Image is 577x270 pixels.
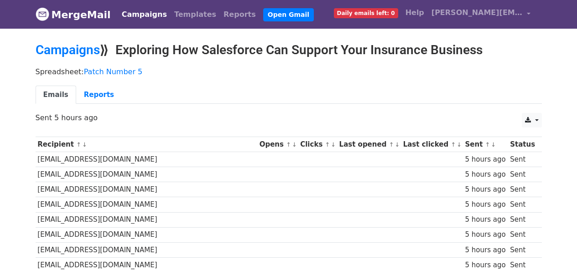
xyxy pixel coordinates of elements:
td: Sent [508,167,537,182]
td: [EMAIL_ADDRESS][DOMAIN_NAME] [36,212,257,227]
a: Reports [76,86,122,104]
th: Status [508,137,537,152]
a: Patch Number 5 [84,67,143,76]
a: Open Gmail [263,8,314,21]
td: Sent [508,212,537,227]
td: Sent [508,152,537,167]
th: Sent [463,137,508,152]
div: 5 hours ago [465,229,505,240]
a: ↑ [389,141,394,148]
td: Sent [508,227,537,242]
th: Last clicked [401,137,463,152]
a: Templates [171,5,220,24]
td: [EMAIL_ADDRESS][DOMAIN_NAME] [36,242,257,257]
a: MergeMail [36,5,111,24]
div: 5 hours ago [465,154,505,165]
th: Recipient [36,137,257,152]
a: Help [402,4,428,22]
td: [EMAIL_ADDRESS][DOMAIN_NAME] [36,197,257,212]
p: Sent 5 hours ago [36,113,542,122]
td: Sent [508,197,537,212]
a: ↑ [485,141,490,148]
a: ↓ [395,141,400,148]
td: Sent [508,242,537,257]
p: Spreadsheet: [36,67,542,76]
a: ↓ [292,141,297,148]
td: Sent [508,182,537,197]
td: [EMAIL_ADDRESS][DOMAIN_NAME] [36,167,257,182]
div: 5 hours ago [465,214,505,225]
div: 5 hours ago [465,199,505,210]
img: MergeMail logo [36,7,49,21]
td: [EMAIL_ADDRESS][DOMAIN_NAME] [36,152,257,167]
a: Daily emails left: 0 [330,4,402,22]
a: ↑ [286,141,291,148]
a: ↑ [76,141,81,148]
a: ↓ [331,141,336,148]
a: Emails [36,86,76,104]
h2: ⟫ Exploring How Salesforce Can Support Your Insurance Business [36,42,542,58]
td: [EMAIL_ADDRESS][DOMAIN_NAME] [36,182,257,197]
a: [PERSON_NAME][EMAIL_ADDRESS][DOMAIN_NAME] [428,4,535,25]
th: Last opened [337,137,401,152]
span: Daily emails left: 0 [334,8,398,18]
th: Opens [257,137,298,152]
a: Campaigns [36,42,100,57]
th: Clicks [298,137,337,152]
div: 5 hours ago [465,169,505,180]
a: ↓ [491,141,496,148]
a: ↓ [82,141,87,148]
a: Reports [220,5,260,24]
span: [PERSON_NAME][EMAIL_ADDRESS][DOMAIN_NAME] [431,7,523,18]
div: 5 hours ago [465,184,505,195]
a: ↓ [457,141,462,148]
td: [EMAIL_ADDRESS][DOMAIN_NAME] [36,227,257,242]
a: ↑ [451,141,456,148]
a: Campaigns [118,5,171,24]
a: ↑ [325,141,330,148]
div: 5 hours ago [465,245,505,255]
